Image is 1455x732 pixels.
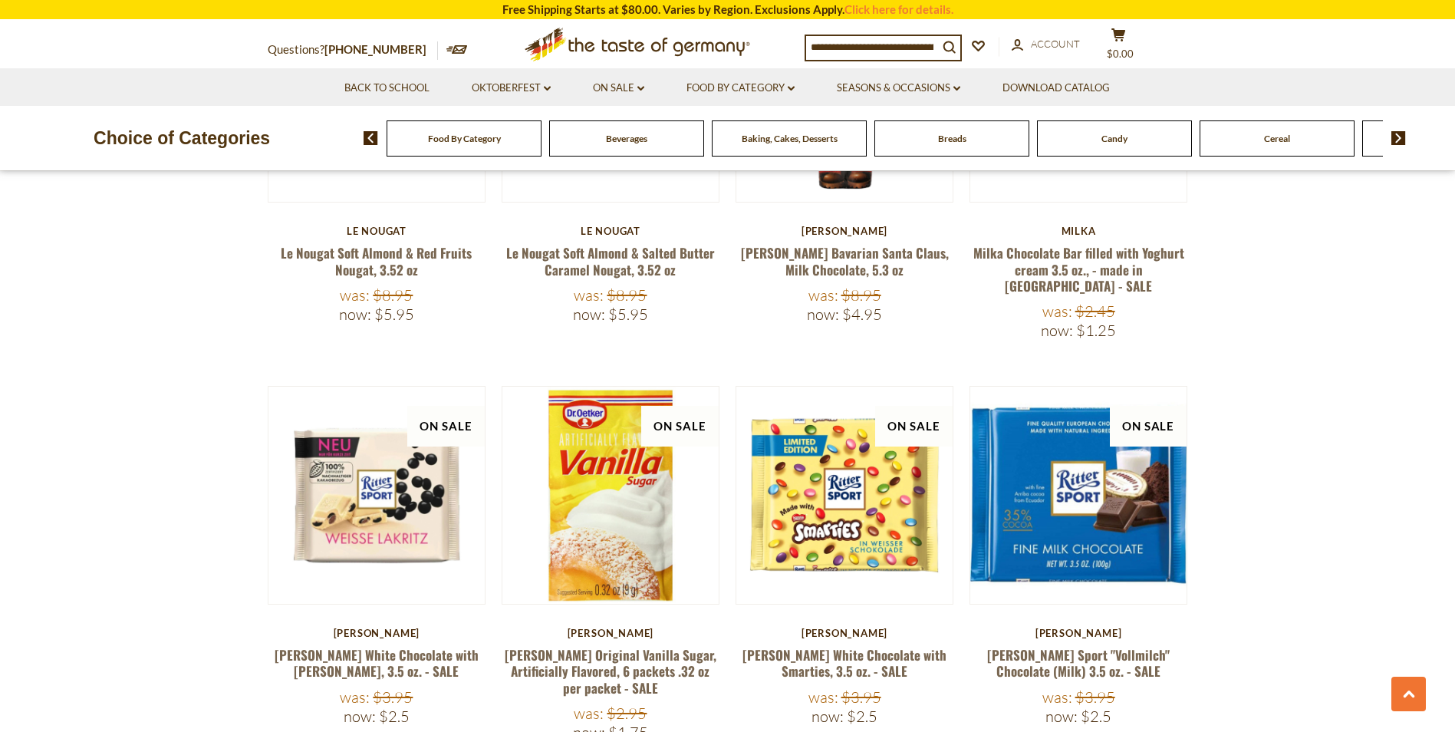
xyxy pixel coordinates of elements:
a: Food By Category [428,133,501,144]
a: [PERSON_NAME] Sport "Vollmilch" Chocolate (Milk) 3.5 oz. - SALE [987,645,1170,681]
p: Questions? [268,40,438,60]
a: Candy [1101,133,1127,144]
div: [PERSON_NAME] [736,627,954,639]
label: Was: [808,687,838,707]
span: $8.95 [373,285,413,305]
label: Now: [1041,321,1073,340]
div: Milka [969,225,1188,237]
span: $4.95 [842,305,882,324]
span: $8.95 [841,285,881,305]
a: Le Nougat Soft Almond & Salted Butter Caramel Nougat, 3.52 oz [506,243,715,279]
div: [PERSON_NAME] [268,627,486,639]
a: Back to School [344,80,430,97]
img: Ritter White Chocolate with Lakritz, 3.5 oz. - SALE [268,387,486,604]
span: $3.95 [1075,687,1115,707]
span: $5.95 [608,305,648,324]
a: On Sale [593,80,644,97]
span: $2.5 [1081,707,1111,726]
a: Seasons & Occasions [837,80,960,97]
a: Breads [938,133,966,144]
div: [PERSON_NAME] [736,225,954,237]
span: $2.5 [379,707,410,726]
label: Now: [807,305,839,324]
a: [PERSON_NAME] White Chocolate with [PERSON_NAME], 3.5 oz. - SALE [275,645,479,681]
span: $1.25 [1076,321,1116,340]
label: Was: [574,704,604,723]
label: Was: [340,687,370,707]
span: $3.95 [841,687,881,707]
a: Food By Category [686,80,795,97]
a: [PERSON_NAME] White Chocolate with Smarties, 3.5 oz. - SALE [742,645,946,681]
img: Ritter White Chocolate with Smarties, 3.5 oz. - SALE [736,387,953,604]
img: previous arrow [364,131,378,145]
a: [PERSON_NAME] Original Vanilla Sugar, Artificially Flavored, 6 packets .32 oz per packet - SALE [505,645,716,697]
label: Now: [811,707,844,726]
label: Now: [344,707,376,726]
label: Now: [1045,707,1078,726]
div: [PERSON_NAME] [969,627,1188,639]
span: $2.5 [847,707,877,726]
a: Account [1012,36,1080,53]
label: Now: [573,305,605,324]
span: $0.00 [1107,48,1134,60]
a: [PERSON_NAME] Bavarian Santa Claus, Milk Chocolate, 5.3 oz [741,243,949,279]
a: Le Nougat Soft Almond & Red Fruits Nougat, 3.52 oz [281,243,472,279]
label: Was: [574,285,604,305]
img: next arrow [1391,131,1406,145]
label: Was: [808,285,838,305]
img: Ritter Sport "Vollmilch" Chocolate (Milk) 3.5 oz. - SALE [970,387,1187,604]
span: $3.95 [373,687,413,707]
a: Click here for details. [844,2,953,16]
a: Baking, Cakes, Desserts [742,133,838,144]
label: Now: [339,305,371,324]
label: Was: [1042,687,1072,707]
div: Le Nougat [502,225,720,237]
span: $8.95 [607,285,647,305]
a: Cereal [1264,133,1290,144]
span: $5.95 [374,305,414,324]
a: [PHONE_NUMBER] [324,42,426,56]
button: $0.00 [1096,28,1142,66]
img: Dr. Oetker Original Vanilla Sugar, Artificially Flavored, 6 packets .32 oz per packet - SALE [502,387,719,604]
a: Beverages [606,133,647,144]
a: Download Catalog [1002,80,1110,97]
div: [PERSON_NAME] [502,627,720,639]
a: Milka Chocolate Bar filled with Yoghurt cream 3.5 oz., - made in [GEOGRAPHIC_DATA] - SALE [973,243,1184,295]
div: Le Nougat [268,225,486,237]
span: $2.45 [1075,302,1115,321]
span: Account [1031,38,1080,50]
a: Oktoberfest [472,80,551,97]
label: Was: [1042,302,1072,321]
span: $2.95 [607,704,647,723]
label: Was: [340,285,370,305]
